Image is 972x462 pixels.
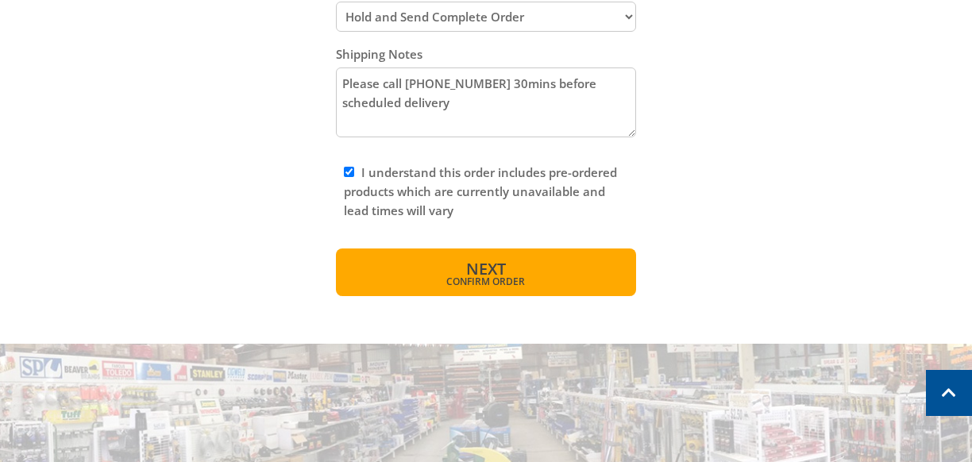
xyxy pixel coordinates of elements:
[466,258,506,279] span: Next
[336,248,637,296] button: Next Confirm order
[370,277,603,287] span: Confirm order
[336,2,637,32] select: Please select how you want preorder items to be delivered.
[344,167,354,177] input: Please read and complete.
[336,44,637,64] label: Shipping Notes
[344,164,617,218] label: I understand this order includes pre-ordered products which are currently unavailable and lead ti...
